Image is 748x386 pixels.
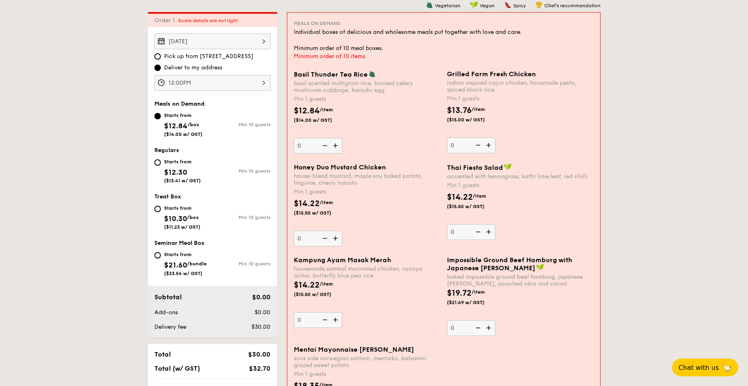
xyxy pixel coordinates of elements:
input: Kampung Ayam Masak Merahhousemade sambal marinated chicken, nyonya achar, butterfly blue pea rice... [294,312,342,328]
div: Min 1 guests [447,182,594,190]
span: ($15.00 w/ GST) [447,117,502,123]
span: ($15.50 w/ GST) [294,210,349,216]
img: icon-vegan.f8ff3823.svg [536,264,544,271]
div: sous vide norwegian salmon, mentaiko, balsamic glazed sweet potato [294,355,440,369]
div: Starts from [164,159,201,165]
input: Event time [154,75,271,91]
div: indian inspired cajun chicken, housmade pesto, spiced black rice [447,79,594,93]
input: Pick up from [STREET_ADDRESS] [154,53,161,60]
span: Vegan [480,3,495,8]
span: $12.84 [294,106,320,116]
span: Chat with us [678,364,719,371]
img: icon-reduce.1d2dbef1.svg [471,138,483,153]
span: Some details are not right [178,18,238,23]
div: Minimum order of 10 items. [294,52,594,61]
img: icon-reduce.1d2dbef1.svg [471,320,483,336]
input: Deliver to my address [154,65,161,71]
span: $30.00 [251,323,270,330]
span: $12.84 [164,121,188,130]
img: icon-chef-hat.a58ddaea.svg [535,1,543,8]
span: $32.70 [249,365,270,372]
img: icon-add.58712e84.svg [330,231,342,246]
span: /item [320,107,333,113]
span: Subtotal [154,293,182,301]
div: Min 10 guests [213,215,271,220]
span: Grilled Farm Fresh Chicken [447,70,536,78]
span: Delivery fee [154,323,186,330]
span: /item [320,200,333,205]
span: Pick up from [STREET_ADDRESS] [164,52,253,61]
span: ($15.50 w/ GST) [294,291,349,298]
div: Min 10 guests [213,168,271,174]
img: icon-add.58712e84.svg [483,138,495,153]
span: Treat Box [154,193,181,200]
img: icon-vegan.f8ff3823.svg [504,163,512,171]
div: Min 10 guests [213,261,271,267]
div: baked impossible ground beef hamburg, japanese [PERSON_NAME], poached okra and carrot [447,273,594,287]
span: $14.22 [447,192,473,202]
span: Meals on Demand [294,21,341,26]
span: Add-ons [154,309,178,316]
img: icon-add.58712e84.svg [483,224,495,240]
div: house-blend mustard, maple soy baked potato, linguine, cherry tomato [294,173,440,186]
span: Mentai Mayonnaise [PERSON_NAME] [294,346,414,353]
img: icon-vegetarian.fe4039eb.svg [369,70,376,77]
div: Starts from [164,112,202,119]
span: $10.30 [164,214,187,223]
input: Event date [154,33,271,49]
div: Starts from [164,251,206,258]
span: 🦙 [722,363,732,372]
input: Grilled Farm Fresh Chickenindian inspired cajun chicken, housmade pesto, spiced black riceMin 1 g... [447,138,495,153]
span: ($14.00 w/ GST) [164,131,202,137]
input: Impossible Ground Beef Hamburg with Japanese [PERSON_NAME]baked impossible ground beef hamburg, j... [447,320,495,336]
span: Total [154,351,171,358]
img: icon-reduce.1d2dbef1.svg [318,231,330,246]
span: Impossible Ground Beef Hamburg with Japanese [PERSON_NAME] [447,256,572,272]
input: Starts from$12.84/box($14.00 w/ GST)Min 10 guests [154,113,161,119]
div: housemade sambal marinated chicken, nyonya achar, butterfly blue pea rice [294,265,440,279]
span: $0.00 [252,293,270,301]
span: Spicy [513,3,526,8]
span: ($13.41 w/ GST) [164,178,201,184]
div: Min 1 guests [294,370,440,378]
span: $14.22 [294,280,320,290]
img: icon-spicy.37a8142b.svg [504,1,512,8]
img: icon-reduce.1d2dbef1.svg [471,224,483,240]
span: Thai Fiesta Salad [447,164,503,171]
span: /item [473,193,486,199]
img: icon-reduce.1d2dbef1.svg [318,138,330,153]
span: Honey Duo Mustard Chicken [294,163,386,171]
div: Min 1 guests [294,188,440,196]
span: Basil Thunder Tea Rice [294,71,368,78]
span: /item [472,106,485,112]
div: Individual boxes of delicious and wholesome meals put together with love and care. Minimum order ... [294,28,594,52]
span: $19.72 [447,288,472,298]
input: Basil Thunder Tea Ricebasil scented multigrain rice, braised celery mushroom cabbage, hanjuku egg... [294,138,342,154]
div: Min 10 guests [213,122,271,127]
span: Total (w/ GST) [154,365,200,372]
span: Kampung Ayam Masak Merah [294,256,391,264]
span: ($14.00 w/ GST) [294,117,349,123]
span: $13.76 [447,106,472,115]
span: $12.30 [164,168,187,177]
button: Chat with us🦙 [672,359,738,376]
div: accented with lemongrass, kaffir lime leaf, red chilli [447,173,594,180]
img: icon-add.58712e84.svg [330,138,342,153]
span: $0.00 [255,309,270,316]
span: $21.60 [164,261,187,269]
input: Starts from$10.30/box($11.23 w/ GST)Min 10 guests [154,206,161,212]
span: /bundle [187,261,206,267]
span: Order 1 [154,17,178,24]
span: $30.00 [248,351,270,358]
div: basil scented multigrain rice, braised celery mushroom cabbage, hanjuku egg [294,80,440,94]
span: Deliver to my address [164,64,222,72]
span: /item [472,289,485,295]
input: Starts from$12.30($13.41 w/ GST)Min 10 guests [154,159,161,166]
input: Thai Fiesta Saladaccented with lemongrass, kaffir lime leaf, red chilliMin 1 guests$14.22/item($1... [447,224,495,240]
span: Meals on Demand [154,100,204,107]
img: icon-vegetarian.fe4039eb.svg [426,1,433,8]
span: ($21.49 w/ GST) [447,299,502,306]
input: Honey Duo Mustard Chickenhouse-blend mustard, maple soy baked potato, linguine, cherry tomatoMin ... [294,231,342,246]
img: icon-reduce.1d2dbef1.svg [318,312,330,328]
img: icon-vegan.f8ff3823.svg [470,1,478,8]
